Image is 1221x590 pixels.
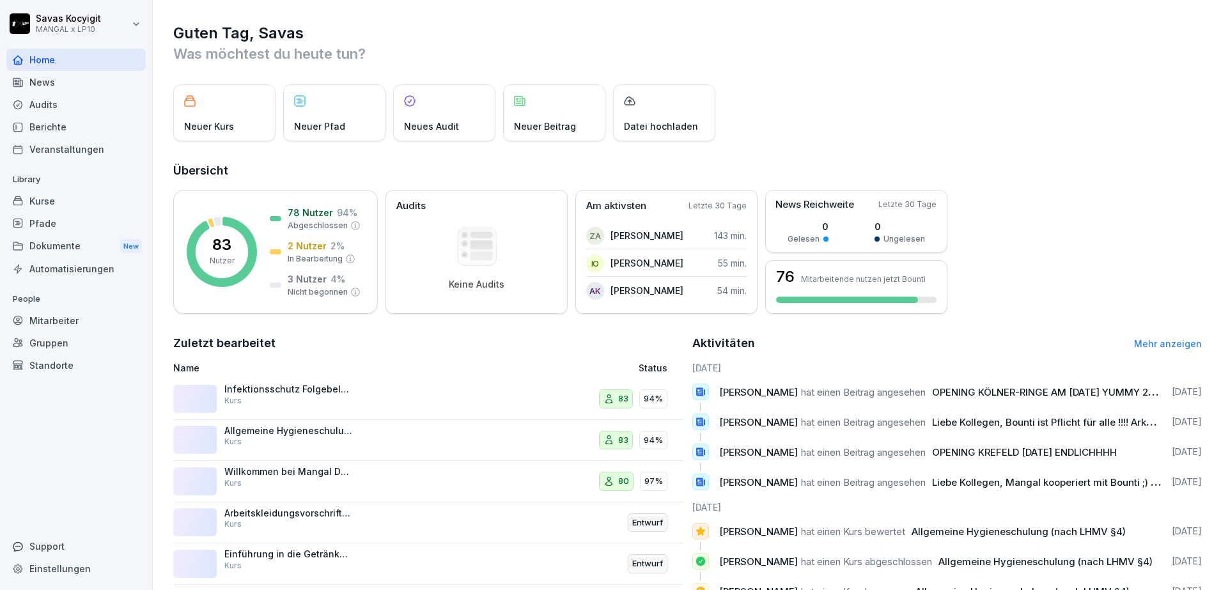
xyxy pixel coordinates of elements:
[173,543,683,585] a: Einführung in die Getränkeangebot bei Mangal DönerKursEntwurf
[1172,525,1202,538] p: [DATE]
[6,190,146,212] a: Kurse
[878,199,937,210] p: Letzte 30 Tage
[120,239,142,254] div: New
[618,475,629,488] p: 80
[212,237,231,252] p: 83
[6,235,146,258] div: Dokumente
[719,476,798,488] span: [PERSON_NAME]
[801,476,926,488] span: hat einen Beitrag angesehen
[224,466,352,477] p: Willkommen bei Mangal Döner x LP10
[288,239,327,252] p: 2 Nutzer
[883,233,925,245] p: Ungelesen
[224,395,242,407] p: Kurs
[6,309,146,332] a: Mitarbeiter
[801,416,926,428] span: hat einen Beitrag angesehen
[6,71,146,93] a: News
[719,525,798,538] span: [PERSON_NAME]
[639,361,667,375] p: Status
[775,198,854,212] p: News Reichweite
[938,555,1153,568] span: Allgemeine Hygieneschulung (nach LHMV §4)
[396,199,426,213] p: Audits
[6,93,146,116] a: Audits
[173,420,683,462] a: Allgemeine Hygieneschulung (nach LHMV §4)Kurs8394%
[173,334,683,352] h2: Zuletzt bearbeitet
[6,235,146,258] a: DokumenteNew
[801,446,926,458] span: hat einen Beitrag angesehen
[6,258,146,280] div: Automatisierungen
[692,334,755,352] h2: Aktivitäten
[6,116,146,138] a: Berichte
[644,475,663,488] p: 97%
[632,516,663,529] p: Entwurf
[875,220,925,233] p: 0
[586,282,604,300] div: AK
[788,220,828,233] p: 0
[331,272,345,286] p: 4 %
[173,378,683,420] a: Infektionsschutz Folgebelehrung (nach §43 IfSG)Kurs8394%
[801,555,932,568] span: hat einen Kurs abgeschlossen
[173,502,683,544] a: Arbeitskleidungsvorschriften für MitarbeiterKursEntwurf
[719,446,798,458] span: [PERSON_NAME]
[719,416,798,428] span: [PERSON_NAME]
[337,206,357,219] p: 94 %
[801,386,926,398] span: hat einen Beitrag angesehen
[1172,476,1202,488] p: [DATE]
[6,289,146,309] p: People
[644,392,663,405] p: 94%
[224,436,242,447] p: Kurs
[6,557,146,580] a: Einstellungen
[586,254,604,272] div: IO
[912,525,1126,538] span: Allgemeine Hygieneschulung (nach LHMV §4)
[610,256,683,270] p: [PERSON_NAME]
[692,361,1202,375] h6: [DATE]
[6,138,146,160] a: Veranstaltungen
[586,199,646,213] p: Am aktivsten
[632,557,663,570] p: Entwurf
[6,332,146,354] a: Gruppen
[288,220,348,231] p: Abgeschlossen
[294,120,345,133] p: Neuer Pfad
[618,392,628,405] p: 83
[224,518,242,530] p: Kurs
[932,446,1117,458] span: OPENING KREFELD [DATE] ENDLICHHHH
[6,212,146,235] a: Pfade
[6,354,146,377] a: Standorte
[618,434,628,447] p: 83
[644,434,663,447] p: 94%
[776,269,795,284] h3: 76
[801,274,926,284] p: Mitarbeitende nutzen jetzt Bounti
[36,25,101,34] p: MANGAL x LP10
[224,425,352,437] p: Allgemeine Hygieneschulung (nach LHMV §4)
[624,120,698,133] p: Datei hochladen
[1172,446,1202,458] p: [DATE]
[692,501,1202,514] h6: [DATE]
[184,120,234,133] p: Neuer Kurs
[36,13,101,24] p: Savas Kocyigit
[224,477,242,489] p: Kurs
[224,508,352,519] p: Arbeitskleidungsvorschriften für Mitarbeiter
[288,272,327,286] p: 3 Nutzer
[586,227,604,245] div: ZA
[288,286,348,298] p: Nicht begonnen
[610,229,683,242] p: [PERSON_NAME]
[224,384,352,395] p: Infektionsschutz Folgebelehrung (nach §43 IfSG)
[173,23,1202,43] h1: Guten Tag, Savas
[173,43,1202,64] p: Was möchtest du heute tun?
[801,525,905,538] span: hat einen Kurs bewertet
[714,229,747,242] p: 143 min.
[718,256,747,270] p: 55 min.
[224,560,242,571] p: Kurs
[288,253,343,265] p: In Bearbeitung
[6,49,146,71] a: Home
[788,233,820,245] p: Gelesen
[719,555,798,568] span: [PERSON_NAME]
[688,200,747,212] p: Letzte 30 Tage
